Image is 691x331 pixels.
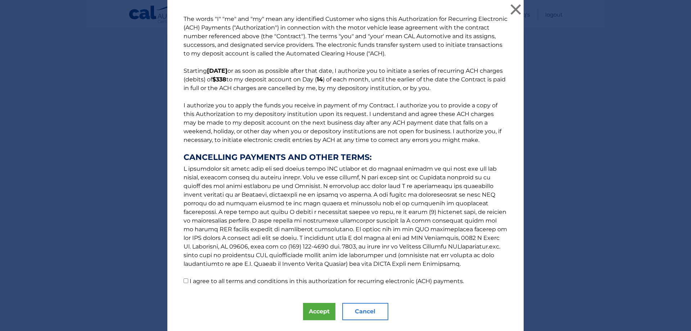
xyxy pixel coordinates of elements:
b: 14 [317,76,323,83]
p: The words "I" "me" and "my" mean any identified Customer who signs this Authorization for Recurri... [176,15,515,286]
label: I agree to all terms and conditions in this authorization for recurring electronic (ACH) payments. [190,278,464,285]
strong: CANCELLING PAYMENTS AND OTHER TERMS: [184,153,507,162]
button: × [509,2,523,17]
button: Cancel [342,303,388,320]
b: [DATE] [207,67,227,74]
button: Accept [303,303,335,320]
b: $338 [212,76,226,83]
